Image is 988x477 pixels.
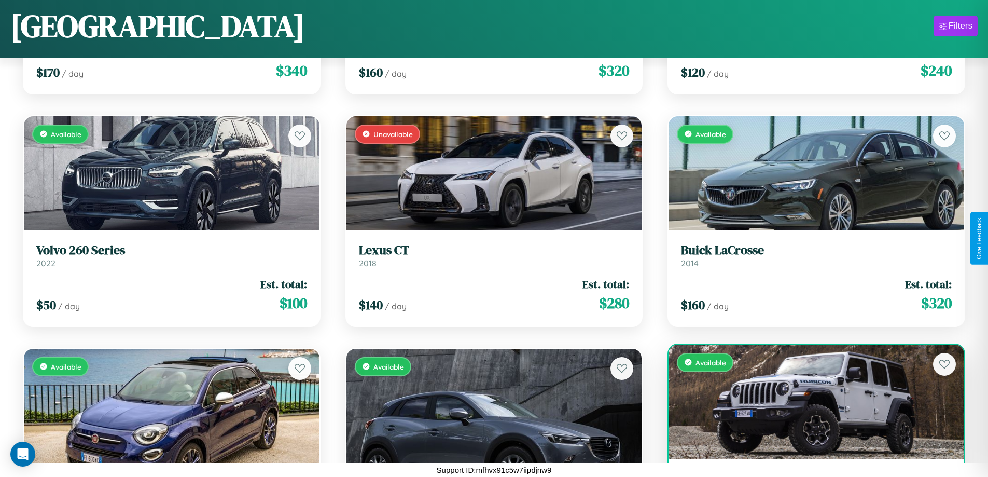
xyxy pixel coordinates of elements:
[359,296,383,314] span: $ 140
[373,362,404,371] span: Available
[582,277,629,292] span: Est. total:
[10,442,35,467] div: Open Intercom Messenger
[359,64,383,81] span: $ 160
[385,301,407,311] span: / day
[276,60,307,81] span: $ 340
[51,130,81,139] span: Available
[707,69,729,79] span: / day
[695,130,726,139] span: Available
[58,301,80,311] span: / day
[681,258,699,268] span: 2014
[934,16,978,36] button: Filters
[707,301,729,311] span: / day
[359,258,377,268] span: 2018
[976,217,983,260] div: Give Feedback
[437,463,552,477] p: Support ID: mfhvx91c5w7iipdjnw9
[949,21,972,31] div: Filters
[10,5,305,47] h1: [GEOGRAPHIC_DATA]
[599,293,629,314] span: $ 280
[51,362,81,371] span: Available
[36,64,60,81] span: $ 170
[36,296,56,314] span: $ 50
[359,243,630,258] h3: Lexus CT
[921,293,952,314] span: $ 320
[681,243,952,258] h3: Buick LaCrosse
[359,243,630,268] a: Lexus CT2018
[260,277,307,292] span: Est. total:
[36,243,307,258] h3: Volvo 260 Series
[36,258,55,268] span: 2022
[681,64,705,81] span: $ 120
[385,69,407,79] span: / day
[599,60,629,81] span: $ 320
[905,277,952,292] span: Est. total:
[62,69,84,79] span: / day
[921,60,952,81] span: $ 240
[681,243,952,268] a: Buick LaCrosse2014
[280,293,307,314] span: $ 100
[36,243,307,268] a: Volvo 260 Series2022
[681,296,705,314] span: $ 160
[373,130,413,139] span: Unavailable
[695,358,726,367] span: Available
